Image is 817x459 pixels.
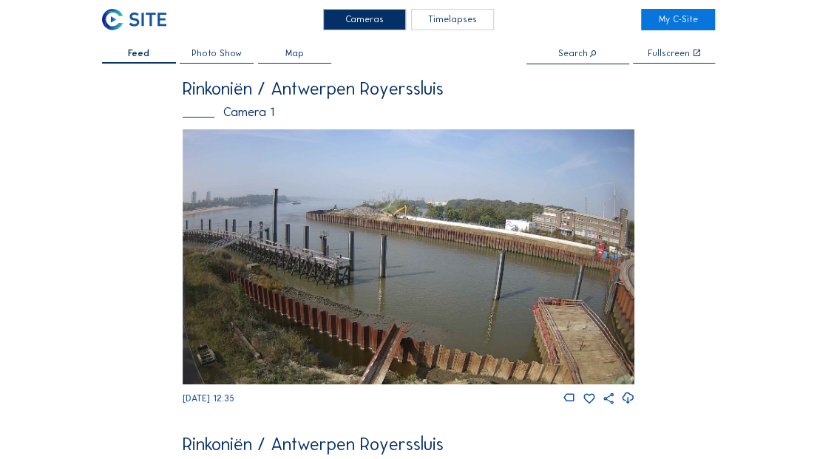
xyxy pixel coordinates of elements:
[183,393,234,404] span: [DATE] 12:35
[191,49,242,58] span: Photo Show
[323,9,407,30] div: Cameras
[183,80,634,98] div: Rinkoniën / Antwerpen Royerssluis
[128,49,149,58] span: Feed
[183,106,634,119] div: Camera 1
[641,9,714,30] a: My C-Site
[102,9,166,30] img: C-SITE Logo
[183,129,634,385] img: Image
[648,49,690,58] div: Fullscreen
[411,9,495,30] div: Timelapses
[183,435,634,453] div: Rinkoniën / Antwerpen Royerssluis
[102,9,175,30] a: C-SITE Logo
[285,49,304,58] span: Map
